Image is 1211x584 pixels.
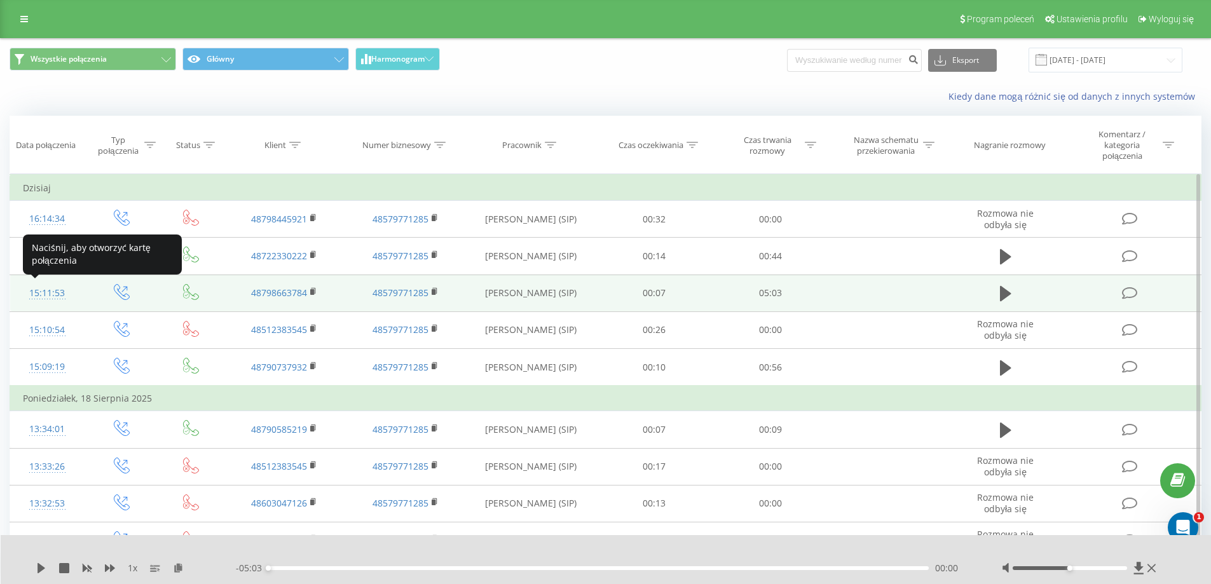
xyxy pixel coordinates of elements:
[1067,566,1072,571] div: Accessibility label
[251,460,307,472] a: 48512383545
[251,361,307,373] a: 48790737932
[948,90,1201,102] a: Kiedy dane mogą różnić się od danych z innych systemów
[466,485,596,522] td: [PERSON_NAME] (SIP)
[23,281,72,306] div: 15:11:53
[31,54,107,64] span: Wszystkie połączenia
[264,140,286,151] div: Klient
[596,411,713,448] td: 00:07
[977,454,1034,478] span: Rozmowa nie odbyła się
[128,562,137,574] span: 1 x
[16,140,76,151] div: Data połączenia
[713,485,829,522] td: 00:00
[596,238,713,275] td: 00:14
[23,417,72,442] div: 13:34:01
[1149,14,1194,24] span: Wyloguj się
[596,275,713,311] td: 00:07
[355,48,440,71] button: Harmonogram
[251,213,307,225] a: 48798445921
[371,55,425,64] span: Harmonogram
[1168,512,1198,543] iframe: Intercom live chat
[466,448,596,485] td: [PERSON_NAME] (SIP)
[466,522,596,559] td: [PERSON_NAME] (SIP)
[251,423,307,435] a: 48790585219
[974,140,1046,151] div: Nagranie rozmowy
[1085,129,1160,161] div: Komentarz / kategoria połączenia
[619,140,683,151] div: Czas oczekiwania
[713,448,829,485] td: 00:00
[1057,14,1128,24] span: Ustawienia profilu
[10,386,1201,411] td: Poniedziałek, 18 Sierpnia 2025
[502,140,542,151] div: Pracownik
[23,207,72,231] div: 16:14:34
[251,287,307,299] a: 48798663784
[266,566,271,571] div: Accessibility label
[596,485,713,522] td: 00:13
[713,201,829,238] td: 00:00
[466,411,596,448] td: [PERSON_NAME] (SIP)
[928,49,997,72] button: Eksport
[373,423,428,435] a: 48579771285
[713,238,829,275] td: 00:44
[362,140,431,151] div: Numer biznesowy
[373,361,428,373] a: 48579771285
[596,311,713,348] td: 00:26
[596,522,713,559] td: 00:17
[23,318,72,343] div: 15:10:54
[23,355,72,379] div: 15:09:19
[596,349,713,386] td: 00:10
[466,349,596,386] td: [PERSON_NAME] (SIP)
[713,411,829,448] td: 00:09
[251,534,307,546] a: 48798663784
[713,522,829,559] td: 00:00
[466,201,596,238] td: [PERSON_NAME] (SIP)
[713,349,829,386] td: 00:56
[787,49,922,72] input: Wyszukiwanie według numeru
[251,250,307,262] a: 48722330222
[935,562,958,574] span: 00:00
[176,140,200,151] div: Status
[977,491,1034,515] span: Rozmowa nie odbyła się
[466,238,596,275] td: [PERSON_NAME] (SIP)
[251,497,307,509] a: 48603047126
[373,323,428,336] a: 48579771285
[977,528,1034,552] span: Rozmowa nie odbyła się
[95,135,140,156] div: Typ połączenia
[596,201,713,238] td: 00:32
[373,460,428,472] a: 48579771285
[10,175,1201,201] td: Dzisiaj
[23,491,72,516] div: 13:32:53
[373,534,428,546] a: 48579771285
[596,448,713,485] td: 00:17
[1194,512,1204,522] span: 1
[373,287,428,299] a: 48579771285
[977,318,1034,341] span: Rozmowa nie odbyła się
[734,135,802,156] div: Czas trwania rozmowy
[182,48,349,71] button: Główny
[713,275,829,311] td: 05:03
[373,250,428,262] a: 48579771285
[23,454,72,479] div: 13:33:26
[852,135,920,156] div: Nazwa schematu przekierowania
[23,528,72,553] div: 13:31:36
[466,275,596,311] td: [PERSON_NAME] (SIP)
[251,323,307,336] a: 48512383545
[236,562,268,574] span: - 05:03
[373,213,428,225] a: 48579771285
[10,48,176,71] button: Wszystkie połączenia
[713,311,829,348] td: 00:00
[373,497,428,509] a: 48579771285
[23,234,182,275] div: Naciśnij, aby otworzyć kartę połączenia
[967,14,1034,24] span: Program poleceń
[977,207,1034,231] span: Rozmowa nie odbyła się
[466,311,596,348] td: [PERSON_NAME] (SIP)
